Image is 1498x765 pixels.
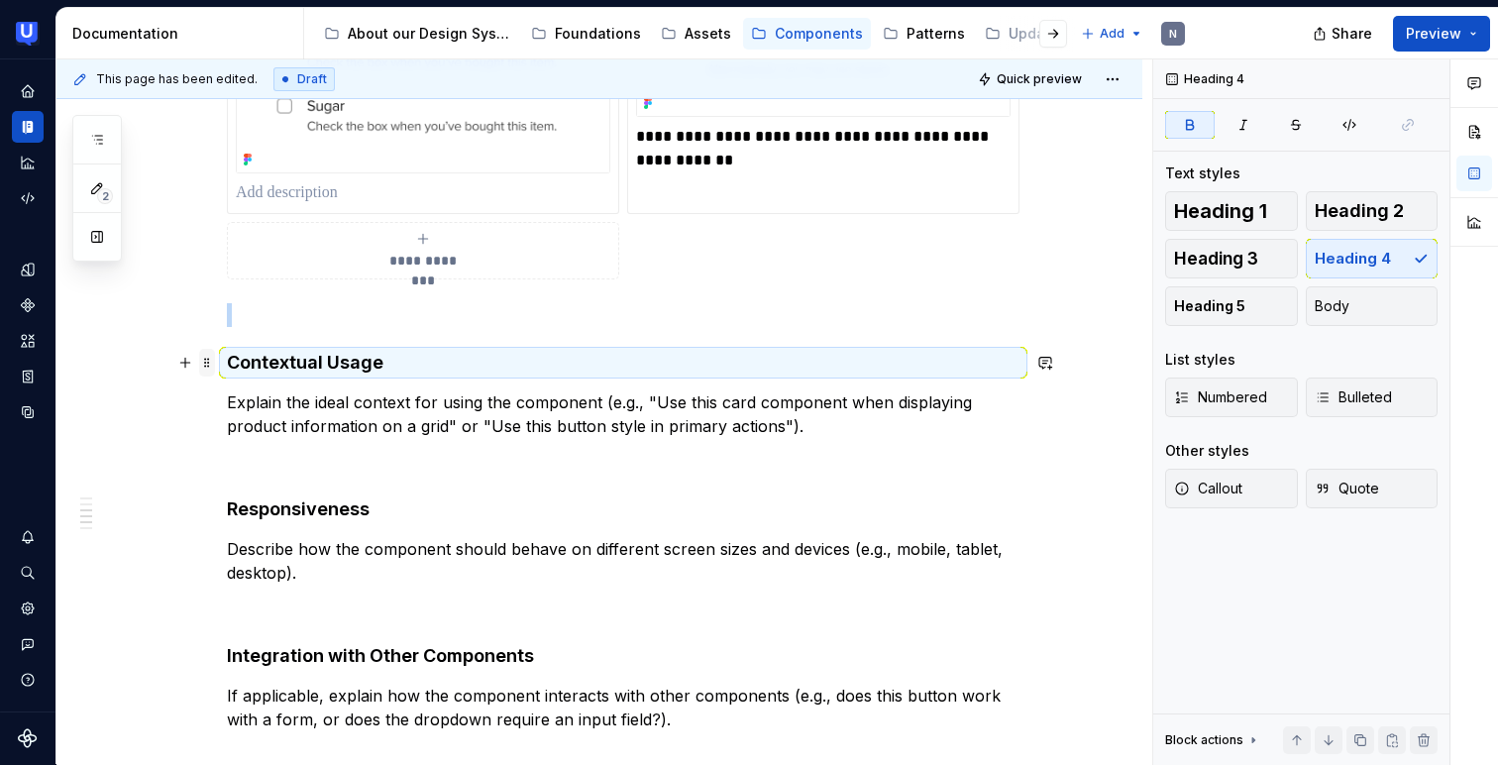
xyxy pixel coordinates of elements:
[12,557,44,589] button: Search ⌘K
[1165,726,1261,754] div: Block actions
[977,18,1097,50] a: Updates
[1100,26,1124,42] span: Add
[1306,469,1439,508] button: Quote
[1315,201,1404,221] span: Heading 2
[1174,387,1267,407] span: Numbered
[685,24,731,44] div: Assets
[1315,479,1379,498] span: Quote
[1174,479,1242,498] span: Callout
[12,396,44,428] a: Data sources
[1174,296,1245,316] span: Heading 5
[12,361,44,392] a: Storybook stories
[1165,732,1243,748] div: Block actions
[997,71,1082,87] span: Quick preview
[18,728,38,748] svg: Supernova Logo
[12,521,44,553] button: Notifications
[1165,469,1298,508] button: Callout
[12,111,44,143] a: Documentation
[97,188,113,204] span: 2
[1165,239,1298,278] button: Heading 3
[907,24,965,44] div: Patterns
[1165,350,1235,370] div: List styles
[1406,24,1461,44] span: Preview
[12,628,44,660] button: Contact support
[1393,16,1490,52] button: Preview
[653,18,739,50] a: Assets
[227,684,1019,731] p: If applicable, explain how the component interacts with other components (e.g., does this button ...
[227,537,1019,585] p: Describe how the component should behave on different screen sizes and devices (e.g., mobile, tab...
[1303,16,1385,52] button: Share
[1165,286,1298,326] button: Heading 5
[1075,20,1149,48] button: Add
[555,24,641,44] div: Foundations
[875,18,973,50] a: Patterns
[12,593,44,624] a: Settings
[316,18,519,50] a: About our Design System
[348,24,511,44] div: About our Design System
[72,24,295,44] div: Documentation
[12,182,44,214] a: Code automation
[12,75,44,107] a: Home
[1306,191,1439,231] button: Heading 2
[523,18,649,50] a: Foundations
[1165,378,1298,417] button: Numbered
[1174,249,1258,269] span: Heading 3
[743,18,871,50] a: Components
[227,352,383,373] strong: Contextual Usage
[1174,201,1267,221] span: Heading 1
[227,645,534,666] strong: Integration with Other Components
[12,325,44,357] a: Assets
[16,22,40,46] img: 41adf70f-fc1c-4662-8e2d-d2ab9c673b1b.png
[775,24,863,44] div: Components
[297,71,327,87] span: Draft
[1306,378,1439,417] button: Bulleted
[1165,191,1298,231] button: Heading 1
[1306,286,1439,326] button: Body
[1332,24,1372,44] span: Share
[1169,26,1177,42] div: N
[1315,296,1349,316] span: Body
[1165,164,1240,183] div: Text styles
[1315,387,1392,407] span: Bulleted
[316,14,1071,54] div: Page tree
[227,498,370,519] strong: Responsiveness
[227,390,1019,438] p: Explain the ideal context for using the component (e.g., "Use this card component when displaying...
[96,71,258,87] span: This page has been edited.
[972,65,1091,93] button: Quick preview
[12,254,44,285] a: Design tokens
[1165,441,1249,461] div: Other styles
[12,147,44,178] a: Analytics
[12,289,44,321] a: Components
